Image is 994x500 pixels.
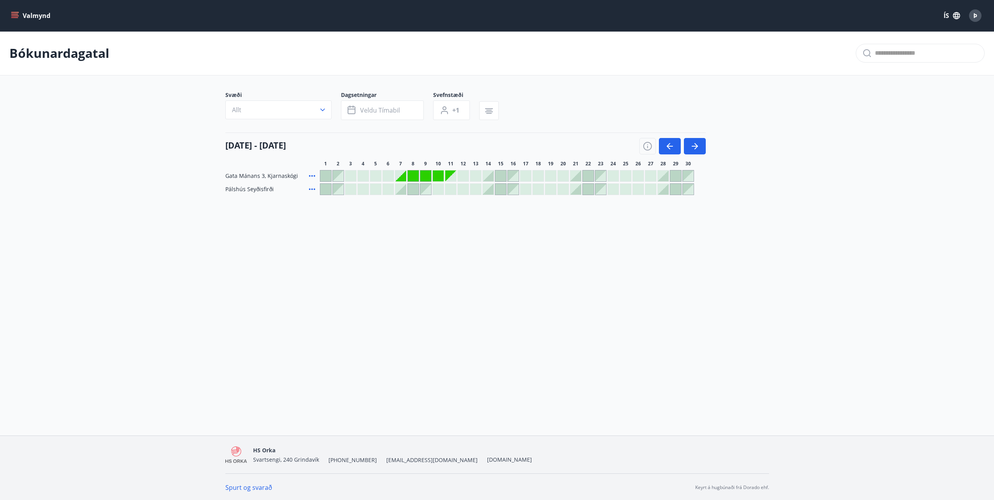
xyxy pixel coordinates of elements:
[498,161,503,167] span: 15
[460,161,466,167] span: 12
[939,9,964,23] button: ÍS
[225,139,286,151] h4: [DATE] - [DATE]
[420,170,432,182] div: Gráir dagar eru ekki bókanlegir
[399,161,402,167] span: 7
[424,161,427,167] span: 9
[225,100,332,119] button: Allt
[448,161,453,167] span: 11
[360,106,400,115] span: Veldu tímabil
[225,185,274,193] span: Pálshús Seyðisfirði
[623,161,628,167] span: 25
[232,106,241,114] span: Allt
[548,161,553,167] span: 19
[473,161,478,167] span: 13
[412,161,414,167] span: 8
[253,446,275,454] span: HS Orka
[337,161,339,167] span: 2
[452,106,459,115] span: +1
[487,456,532,463] a: [DOMAIN_NAME]
[432,170,444,182] div: Gráir dagar eru ekki bókanlegir
[610,161,616,167] span: 24
[685,161,691,167] span: 30
[225,483,272,492] a: Spurt og svarað
[435,161,441,167] span: 10
[341,91,433,100] span: Dagsetningar
[324,161,327,167] span: 1
[535,161,541,167] span: 18
[433,100,470,120] button: +1
[523,161,528,167] span: 17
[573,161,578,167] span: 21
[387,161,389,167] span: 6
[598,161,603,167] span: 23
[9,9,54,23] button: menu
[225,446,247,463] img: 4KEE8UqMSwrAKrdyHDgoo3yWdiux5j3SefYx3pqm.png
[585,161,591,167] span: 22
[485,161,491,167] span: 14
[407,170,419,182] div: Gráir dagar eru ekki bókanlegir
[386,456,478,464] span: [EMAIL_ADDRESS][DOMAIN_NAME]
[9,45,109,62] p: Bókunardagatal
[560,161,566,167] span: 20
[253,456,319,463] span: Svartsengi, 240 Grindavík
[648,161,653,167] span: 27
[635,161,641,167] span: 26
[349,161,352,167] span: 3
[673,161,678,167] span: 29
[695,484,769,491] p: Keyrt á hugbúnaði frá Dorado ehf.
[225,172,298,180] span: Gata Mánans 3, Kjarnaskógi
[341,100,424,120] button: Veldu tímabil
[362,161,364,167] span: 4
[973,11,977,20] span: Þ
[510,161,516,167] span: 16
[225,91,341,100] span: Svæði
[966,6,985,25] button: Þ
[433,91,479,100] span: Svefnstæði
[328,456,377,464] span: [PHONE_NUMBER]
[374,161,377,167] span: 5
[660,161,666,167] span: 28
[395,170,407,182] div: Gráir dagar eru ekki bókanlegir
